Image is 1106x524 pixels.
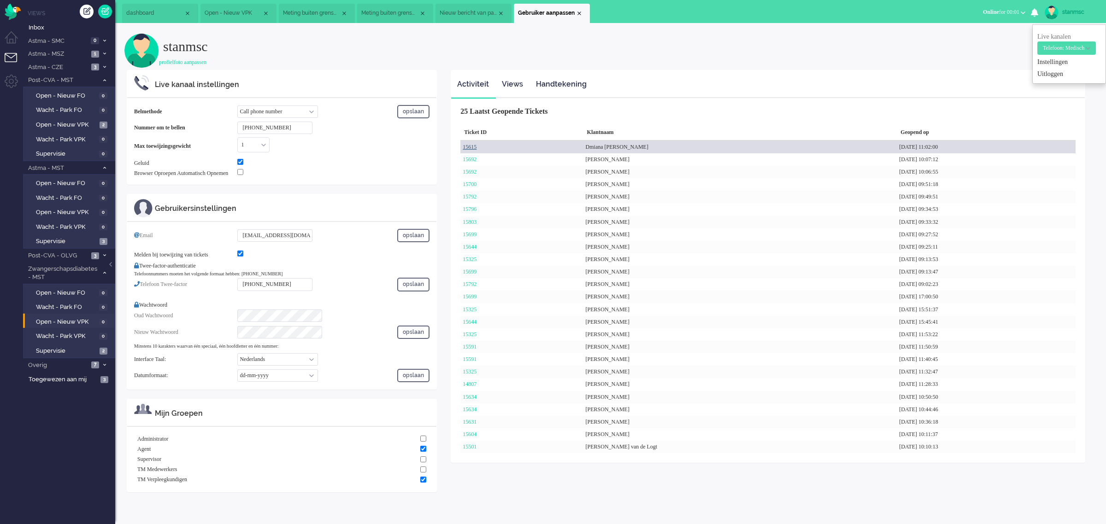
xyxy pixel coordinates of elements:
[897,178,1076,191] div: [DATE] 09:51:18
[440,9,497,17] span: Nieuw bericht van patiënt
[897,253,1076,266] div: [DATE] 09:13:53
[91,361,99,368] span: 7
[134,232,237,245] div: Email
[1043,45,1084,51] span: Telefoon: Medisch
[126,9,184,17] span: dashboard
[463,419,477,425] a: 15631
[583,216,897,228] div: [PERSON_NAME]
[583,316,897,328] div: [PERSON_NAME]
[36,150,97,158] span: Supervisie
[184,10,191,17] div: Close tab
[36,208,97,217] span: Open - Nieuw VPK
[583,241,897,253] div: [PERSON_NAME]
[27,63,88,72] span: Astma - CZE
[36,194,97,203] span: Wacht - Park FO
[27,37,88,46] span: Astma - SMC
[361,9,419,17] span: Meting buiten grenswaarden (3)
[134,404,152,414] img: ic_m_group.svg
[98,5,112,18] a: Quick Ticket
[137,435,168,443] span: Administrator
[583,266,897,278] div: [PERSON_NAME]
[897,125,1076,141] div: Geopend op
[583,125,897,141] div: Klantnaam
[583,291,897,303] div: [PERSON_NAME]
[460,107,547,115] b: 25 Laatst Geopende Tickets
[262,10,270,17] div: Close tab
[583,416,897,428] div: [PERSON_NAME]
[99,180,107,187] span: 0
[463,268,477,275] a: 15699
[463,306,477,313] a: 15325
[897,441,1076,453] div: [DATE] 10:10:13
[463,156,477,163] a: 15692
[36,237,97,246] span: Supervisie
[583,428,897,441] div: [PERSON_NAME]
[897,241,1076,253] div: [DATE] 09:25:11
[99,195,107,202] span: 0
[463,293,477,300] a: 15699
[134,312,173,319] span: Oud Wachtwoord
[897,341,1076,353] div: [DATE] 11:50:59
[897,291,1076,303] div: [DATE] 17:00:50
[99,304,107,311] span: 0
[163,39,208,54] span: stanmsc
[983,9,999,15] span: Online
[397,326,429,339] button: opslaan
[237,122,312,134] input: +316123456890
[36,106,97,115] span: Wacht - Park FO
[27,164,98,173] span: Astma - MST
[583,191,897,203] div: [PERSON_NAME]
[514,4,590,23] li: user50
[1037,70,1101,79] a: Uitloggen
[27,207,114,217] a: Open - Nieuw VPK 0
[583,353,897,366] div: [PERSON_NAME]
[124,33,159,68] img: user.svg
[897,153,1076,166] div: [DATE] 10:07:12
[99,151,107,157] span: 0
[897,266,1076,278] div: [DATE] 09:13:47
[576,10,583,17] div: Close tab
[583,341,897,353] div: [PERSON_NAME]
[583,253,897,266] div: [PERSON_NAME]
[583,378,897,390] div: [PERSON_NAME]
[897,328,1076,341] div: [DATE] 11:53:22
[496,73,529,96] a: Views
[1037,41,1096,55] button: Telefoon: Medisch
[583,166,897,178] div: [PERSON_NAME]
[205,9,262,17] span: Open - Nieuw VPK
[99,290,107,297] span: 0
[463,206,477,212] a: 15796
[134,124,185,131] b: Nummer om te bellen
[583,328,897,341] div: [PERSON_NAME]
[27,148,114,158] a: Supervisie 0
[91,252,99,259] span: 3
[463,219,477,225] a: 15803
[134,108,162,115] b: Belmethode
[1045,6,1059,19] img: avatar
[29,23,115,32] span: Inbox
[463,281,477,287] a: 15792
[27,134,114,144] a: Wacht - Park VPK 0
[91,51,99,58] span: 1
[122,4,198,23] li: Dashboard
[897,191,1076,203] div: [DATE] 09:49:51
[36,223,97,232] span: Wacht - Park VPK
[137,466,177,473] span: TM Medewerkers
[155,408,429,419] div: Mijn Groepen
[1037,33,1096,51] span: Live kanalen
[134,262,429,270] div: Twee-factor-authenticatie
[36,347,97,355] span: Supervisie
[397,229,429,242] button: opslaan
[159,59,206,65] a: profielfoto aanpassen
[134,297,429,309] div: Wachtwoord
[99,333,107,340] span: 0
[99,319,107,326] span: 0
[27,361,88,370] span: Overig
[897,228,1076,241] div: [DATE] 09:27:52
[27,236,114,246] a: Supervisie 3
[27,76,98,85] span: Post-CVA - MST
[134,271,282,276] small: Telefoonnummers moeten het volgende formaat hebben: [PHONE_NUMBER]
[5,6,21,13] a: Omnidesk
[137,455,161,463] span: Supervisor
[897,166,1076,178] div: [DATE] 10:06:55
